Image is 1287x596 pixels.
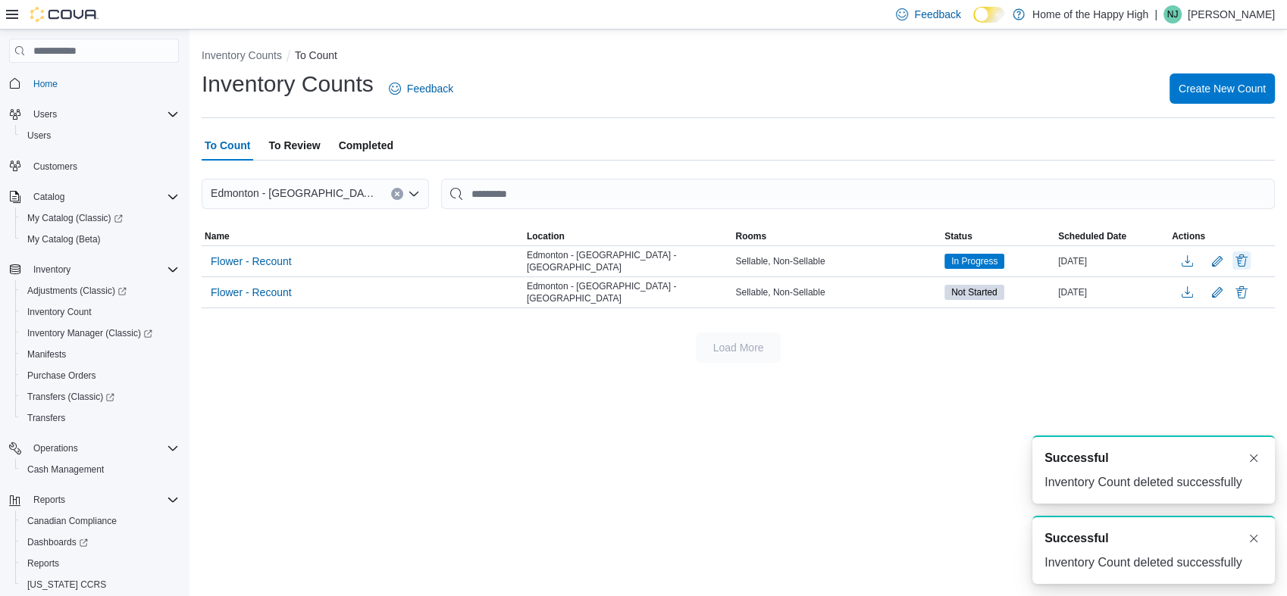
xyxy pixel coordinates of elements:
span: Dashboards [21,533,179,551]
button: Load More [696,332,781,363]
span: Feedback [914,7,960,22]
span: Rooms [735,230,766,242]
button: Users [27,105,63,123]
span: NJ [1167,5,1179,23]
span: Load More [713,340,764,355]
h1: Inventory Counts [202,69,374,99]
span: My Catalog (Beta) [27,233,101,245]
span: Successful [1044,449,1108,467]
a: Reports [21,554,65,573]
img: Cova [30,7,99,22]
button: Canadian Compliance [15,510,185,532]
div: [DATE] [1055,283,1169,301]
span: In Progress [944,254,1004,269]
span: Inventory [33,264,70,276]
a: Transfers [21,409,71,427]
div: Sellable, Non-Sellable [732,283,941,301]
span: Operations [33,442,78,454]
a: My Catalog (Classic) [15,208,185,229]
div: Notification [1044,449,1263,467]
div: Sellable, Non-Sellable [732,252,941,270]
span: Canadian Compliance [27,515,117,527]
span: Home [33,78,58,90]
a: My Catalog (Beta) [21,230,107,248]
span: Transfers (Classic) [21,388,179,406]
a: Inventory Count [21,303,98,321]
a: Transfers (Classic) [21,388,121,406]
span: My Catalog (Classic) [21,209,179,227]
span: Reports [21,554,179,573]
span: Inventory Manager (Classic) [27,327,152,339]
a: Canadian Compliance [21,512,123,530]
span: Flower - Recount [211,254,292,269]
button: [US_STATE] CCRS [15,574,185,595]
span: Status [944,230,972,242]
span: To Review [268,130,320,161]
button: Catalog [27,188,70,206]
span: Adjustments (Classic) [21,282,179,300]
button: Cash Management [15,459,185,480]
a: Dashboards [15,532,185,553]
span: Customers [33,161,77,173]
span: Scheduled Date [1058,230,1126,242]
a: Users [21,126,57,145]
button: Open list of options [408,188,420,200]
span: Flower - Recount [211,285,292,300]
button: Operations [27,439,84,457]
button: Inventory [3,259,185,280]
button: Dismiss toast [1245,449,1263,467]
a: [US_STATE] CCRS [21,576,112,594]
span: Washington CCRS [21,576,179,594]
span: My Catalog (Classic) [27,212,123,224]
span: Cash Management [27,463,104,476]
a: Transfers (Classic) [15,386,185,407]
button: Users [15,125,185,146]
a: Adjustments (Classic) [15,280,185,301]
span: Canadian Compliance [21,512,179,530]
span: Inventory Count [21,303,179,321]
span: Reports [27,557,59,569]
div: Inventory Count deleted successfully [1044,554,1263,572]
button: Operations [3,438,185,459]
nav: An example of EuiBreadcrumbs [202,48,1275,66]
button: Reports [3,489,185,510]
a: Purchase Orders [21,367,102,385]
span: Reports [33,494,65,506]
span: Name [205,230,230,242]
div: Nissy John [1163,5,1182,23]
button: Status [941,227,1055,245]
span: Users [33,108,57,120]
span: Users [27,105,179,123]
a: Cash Management [21,460,110,479]
span: In Progress [951,254,997,268]
span: Transfers [21,409,179,427]
span: Catalog [27,188,179,206]
button: Flower - Recount [205,250,298,273]
button: Scheduled Date [1055,227,1169,245]
button: Location [524,227,733,245]
button: Transfers [15,407,185,429]
input: Dark Mode [973,7,1005,23]
span: Inventory Count [27,306,92,318]
span: Cash Management [21,460,179,479]
button: Reports [15,553,185,574]
div: Notification [1044,529,1263,548]
button: Inventory Counts [202,49,282,61]
span: Edmonton - [GEOGRAPHIC_DATA] - [GEOGRAPHIC_DATA] [527,249,730,273]
a: Dashboards [21,533,94,551]
span: Edmonton - [GEOGRAPHIC_DATA] - [GEOGRAPHIC_DATA] [211,184,376,202]
button: Clear input [391,188,403,200]
span: Reports [27,491,179,509]
button: Name [202,227,524,245]
span: Home [27,73,179,92]
button: My Catalog (Beta) [15,229,185,250]
a: Inventory Manager (Classic) [21,324,158,342]
button: Users [3,104,185,125]
p: | [1154,5,1157,23]
span: Users [27,129,51,142]
button: Edit count details [1208,250,1226,273]
button: Create New Count [1170,73,1275,104]
a: Feedback [383,73,459,104]
span: Catalog [33,191,64,203]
